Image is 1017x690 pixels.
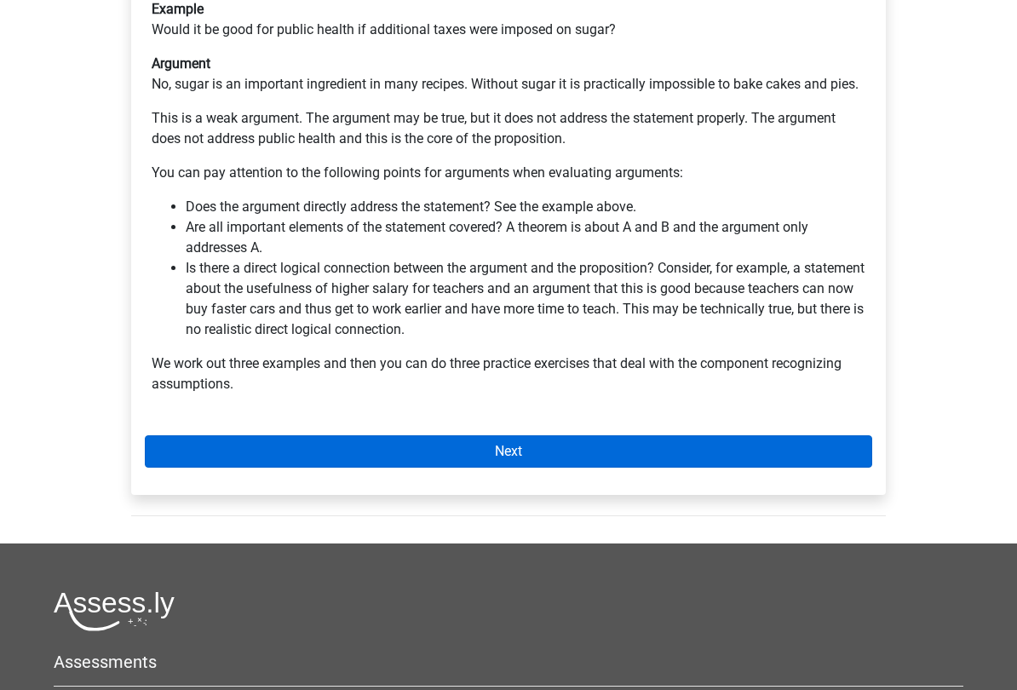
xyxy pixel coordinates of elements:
[152,54,865,95] p: No, sugar is an important ingredient in many recipes. Without sugar it is practically impossible ...
[186,197,865,217] li: Does the argument directly address the statement? See the example above.
[152,1,204,17] b: Example
[152,163,865,183] p: You can pay attention to the following points for arguments when evaluating arguments:
[152,354,865,394] p: We work out three examples and then you can do three practice exercises that deal with the compon...
[186,258,865,340] li: Is there a direct logical connection between the argument and the proposition? Consider, for exam...
[54,591,175,631] img: Assessly logo
[152,108,865,149] p: This is a weak argument. The argument may be true, but it does not address the statement properly...
[152,55,210,72] b: Argument
[54,652,963,672] h5: Assessments
[186,217,865,258] li: Are all important elements of the statement covered? A theorem is about A and B and the argument ...
[145,435,872,468] a: Next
